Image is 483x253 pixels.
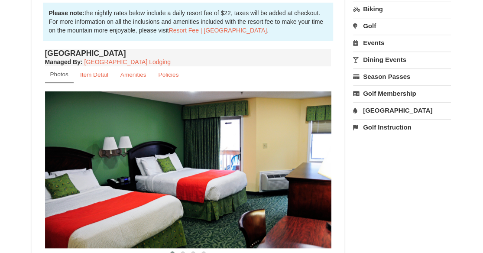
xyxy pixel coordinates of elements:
strong: : [45,58,83,65]
span: Managed By [45,58,81,65]
img: 18876286-41-233aa5f3.jpg [45,91,331,248]
a: Amenities [115,66,152,83]
a: Season Passes [353,68,451,84]
h4: [GEOGRAPHIC_DATA] [45,49,331,58]
a: Item Detail [75,66,114,83]
a: Resort Fee | [GEOGRAPHIC_DATA] [169,27,267,34]
a: [GEOGRAPHIC_DATA] Lodging [84,58,171,65]
a: Golf Instruction [353,119,451,135]
strong: Please note: [49,10,84,16]
small: Policies [158,71,178,78]
small: Photos [50,71,68,78]
a: Photos [45,66,74,83]
a: Events [353,35,451,51]
a: Golf [353,18,451,34]
a: Golf Membership [353,85,451,101]
div: the nightly rates below include a daily resort fee of $22, taxes will be added at checkout. For m... [43,3,334,41]
a: Policies [152,66,184,83]
a: [GEOGRAPHIC_DATA] [353,102,451,118]
a: Biking [353,1,451,17]
small: Amenities [120,71,146,78]
a: Dining Events [353,52,451,68]
small: Item Detail [80,71,108,78]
